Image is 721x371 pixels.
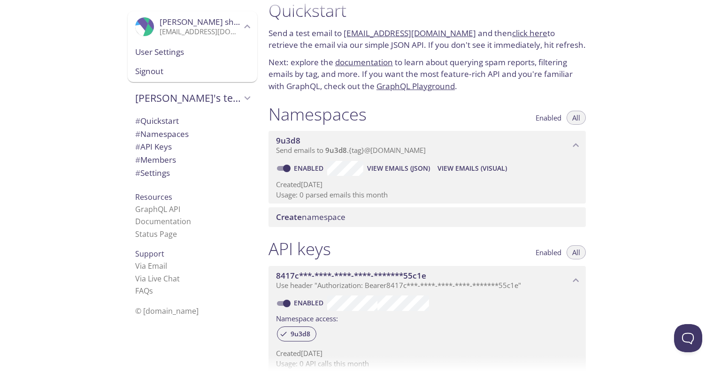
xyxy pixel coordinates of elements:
[277,326,316,341] div: 9u3d8
[135,216,191,227] a: Documentation
[128,86,257,110] div: Abdul's team
[135,91,241,105] span: [PERSON_NAME]'s team
[674,324,702,352] iframe: Help Scout Beacon - Open
[135,141,172,152] span: API Keys
[376,81,455,91] a: GraphQL Playground
[128,114,257,128] div: Quickstart
[344,28,476,38] a: [EMAIL_ADDRESS][DOMAIN_NAME]
[268,104,367,125] h1: Namespaces
[128,61,257,82] div: Signout
[135,154,140,165] span: #
[128,128,257,141] div: Namespaces
[335,57,393,68] a: documentation
[135,204,180,214] a: GraphQL API
[530,111,567,125] button: Enabled
[149,286,153,296] span: s
[268,27,586,51] p: Send a test email to and then to retrieve the email via our simple JSON API. If you don't see it ...
[530,245,567,259] button: Enabled
[276,190,578,200] p: Usage: 0 parsed emails this month
[128,167,257,180] div: Team Settings
[135,115,179,126] span: Quickstart
[363,161,434,176] button: View Emails (JSON)
[567,111,586,125] button: All
[276,348,578,358] p: Created [DATE]
[292,298,327,307] a: Enabled
[276,180,578,189] p: Created [DATE]
[128,153,257,167] div: Members
[135,286,153,296] a: FAQ
[567,245,586,259] button: All
[135,229,177,239] a: Status Page
[276,135,300,146] span: 9u3d8
[160,27,241,37] p: [EMAIL_ADDRESS][DOMAIN_NAME]
[128,42,257,62] div: User Settings
[437,163,507,174] span: View Emails (Visual)
[135,115,140,126] span: #
[268,131,586,160] div: 9u3d8 namespace
[135,167,170,178] span: Settings
[276,311,338,325] label: Namespace access:
[135,167,140,178] span: #
[135,273,180,284] a: Via Live Chat
[135,129,140,139] span: #
[367,163,430,174] span: View Emails (JSON)
[135,306,199,316] span: © [DOMAIN_NAME]
[128,11,257,42] div: Abdul shaik
[160,16,245,27] span: [PERSON_NAME] shaik
[292,164,327,173] a: Enabled
[135,192,172,202] span: Resources
[135,141,140,152] span: #
[135,261,167,271] a: Via Email
[268,56,586,92] p: Next: explore the to learn about querying spam reports, filtering emails by tag, and more. If you...
[268,207,586,227] div: Create namespace
[135,46,250,58] span: User Settings
[276,145,426,155] span: Send emails to . {tag} @[DOMAIN_NAME]
[325,145,347,155] span: 9u3d8
[276,212,345,222] span: namespace
[434,161,511,176] button: View Emails (Visual)
[512,28,547,38] a: click here
[276,212,302,222] span: Create
[135,65,250,77] span: Signout
[135,154,176,165] span: Members
[285,330,316,338] span: 9u3d8
[135,249,164,259] span: Support
[128,140,257,153] div: API Keys
[268,238,331,259] h1: API keys
[135,129,189,139] span: Namespaces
